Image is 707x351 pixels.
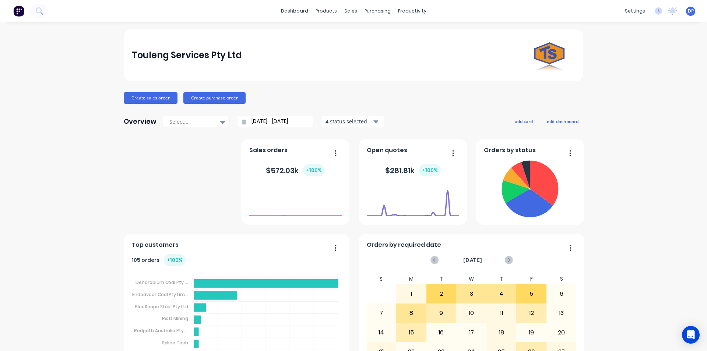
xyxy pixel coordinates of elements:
[134,303,188,309] tspan: BlueScope Steel Pty Ltd
[547,285,576,303] div: 6
[547,323,576,342] div: 20
[457,304,486,322] div: 10
[487,285,516,303] div: 4
[517,285,546,303] div: 5
[487,304,516,322] div: 11
[510,116,538,126] button: add card
[688,8,694,14] span: DP
[397,304,426,322] div: 8
[517,323,546,342] div: 19
[162,340,188,346] tspan: Splice Tech
[132,254,186,266] div: 105 orders
[341,6,361,17] div: sales
[162,315,188,322] tspan: R& D Mining
[426,274,457,284] div: T
[135,279,188,285] tspan: Dendrobium Coal Pty ...
[427,323,456,342] div: 16
[367,323,396,342] div: 14
[277,6,312,17] a: dashboard
[457,285,486,303] div: 3
[132,291,188,298] tspan: Endeavour Coal Pty Lim...
[367,304,396,322] div: 7
[134,327,188,334] tspan: Redpath Australia Pty ...
[524,29,575,81] img: Touleng Services Pty Ltd
[542,116,583,126] button: edit dashboard
[397,323,426,342] div: 15
[124,114,156,129] div: Overview
[326,117,372,125] div: 4 status selected
[463,256,482,264] span: [DATE]
[385,164,441,176] div: $ 281.81k
[457,323,486,342] div: 17
[427,285,456,303] div: 2
[132,48,242,63] div: Touleng Services Pty Ltd
[124,92,177,104] button: Create sales order
[484,146,536,155] span: Orders by status
[682,326,700,344] div: Open Intercom Messenger
[266,164,325,176] div: $ 572.03k
[396,274,426,284] div: M
[546,274,577,284] div: S
[249,146,288,155] span: Sales orders
[394,6,430,17] div: productivity
[312,6,341,17] div: products
[397,285,426,303] div: 1
[367,146,407,155] span: Open quotes
[13,6,24,17] img: Factory
[486,274,517,284] div: T
[321,116,384,127] button: 4 status selected
[456,274,486,284] div: W
[517,304,546,322] div: 12
[547,304,576,322] div: 13
[419,164,441,176] div: + 100 %
[164,254,186,266] div: + 100 %
[132,241,179,249] span: Top customers
[366,274,397,284] div: S
[427,304,456,322] div: 9
[361,6,394,17] div: purchasing
[516,274,546,284] div: F
[487,323,516,342] div: 18
[303,164,325,176] div: + 100 %
[183,92,246,104] button: Create purchase order
[621,6,649,17] div: settings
